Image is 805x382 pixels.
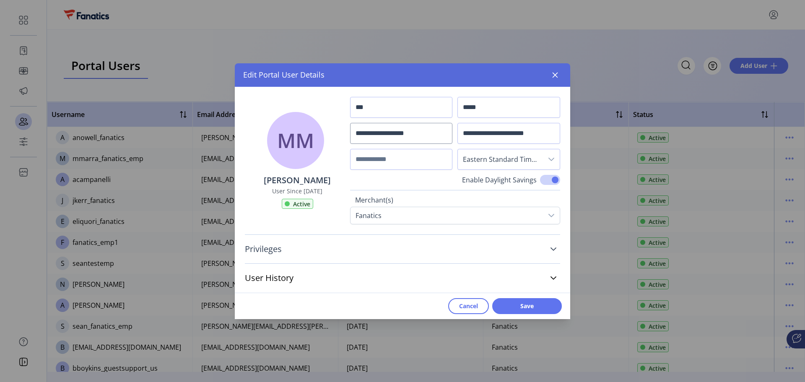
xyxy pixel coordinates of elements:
div: dropdown trigger [543,149,560,169]
span: Edit Portal User Details [243,69,325,81]
span: Eastern Standard Time - New York (GMT-5) [458,149,543,169]
label: User Since [DATE] [272,187,322,195]
a: Privileges [245,240,560,258]
span: Cancel [459,301,478,310]
span: MM [277,125,314,156]
label: Enable Daylight Savings [462,175,537,185]
p: [PERSON_NAME] [264,174,331,187]
span: Save [503,301,551,310]
button: Cancel [448,298,489,314]
div: Fanatics [351,207,387,224]
button: Save [492,298,562,314]
span: Active [293,200,310,208]
a: User History [245,269,560,287]
span: Privileges [245,245,282,253]
label: Merchant(s) [355,195,555,207]
span: User History [245,274,293,282]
